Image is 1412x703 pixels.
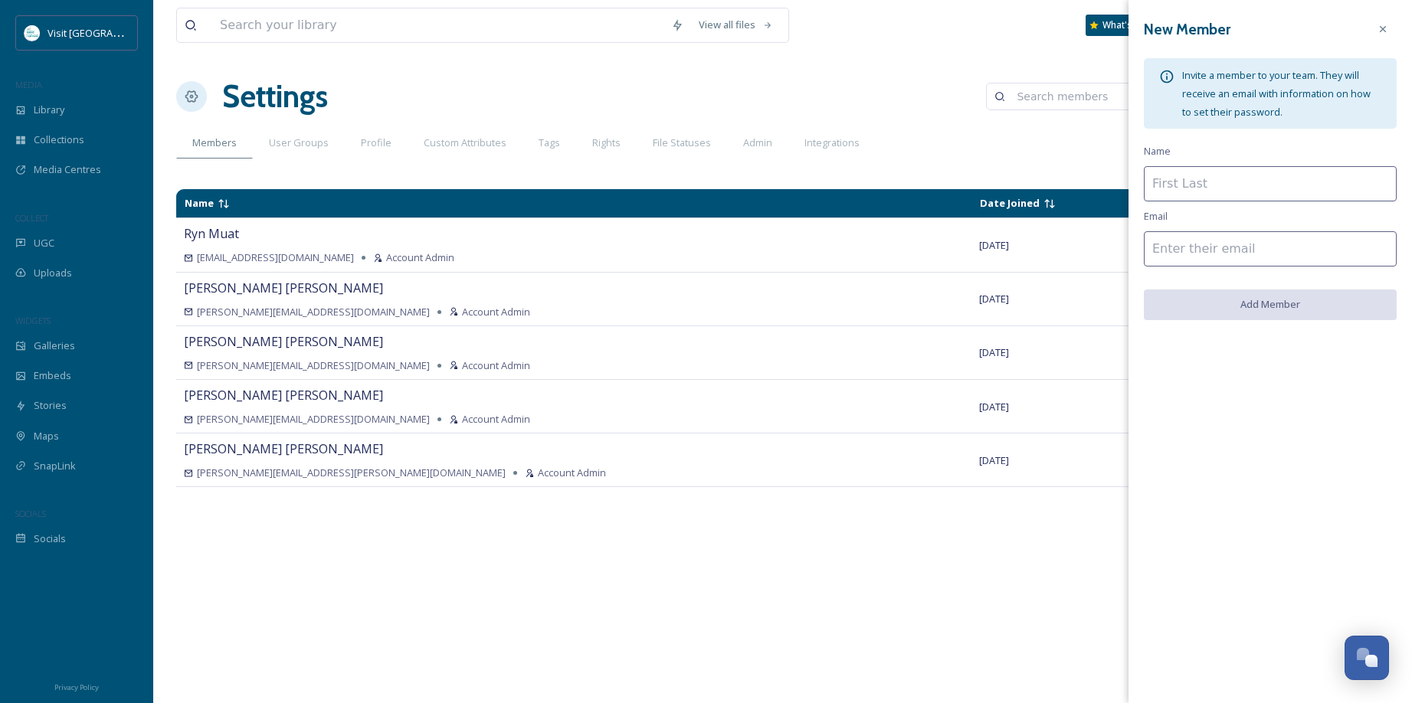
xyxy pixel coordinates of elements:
span: Media Centres [34,162,101,177]
span: [PERSON_NAME][EMAIL_ADDRESS][DOMAIN_NAME] [197,412,430,427]
span: SOCIALS [15,508,46,519]
a: Privacy Policy [54,677,99,695]
span: Privacy Policy [54,682,99,692]
span: UGC [34,236,54,250]
span: [DATE] [979,345,1009,359]
span: [DATE] [979,238,1009,252]
span: File Statuses [653,136,711,150]
button: Add Member [1144,289,1397,319]
span: Ryn Muat [184,225,239,242]
span: Library [34,103,64,117]
img: download.jpeg [25,25,40,41]
span: WIDGETS [15,315,51,326]
span: Uploads [34,266,72,280]
span: Maps [34,429,59,443]
span: Admin [743,136,772,150]
span: Email [1144,209,1168,224]
span: [DATE] [979,400,1009,414]
a: View all files [691,10,781,40]
span: Name [1144,144,1171,159]
span: [PERSON_NAME][EMAIL_ADDRESS][DOMAIN_NAME] [197,305,430,319]
span: COLLECT [15,212,48,224]
span: [PERSON_NAME] [PERSON_NAME] [184,387,383,404]
span: Tags [539,136,560,150]
span: Invite a member to your team. They will receive an email with information on how to set their pas... [1182,68,1371,119]
span: Name [185,196,214,210]
td: Sort ascending [972,190,1139,217]
span: [PERSON_NAME][EMAIL_ADDRESS][DOMAIN_NAME] [197,358,430,373]
span: [DATE] [979,453,1009,467]
span: [PERSON_NAME][EMAIL_ADDRESS][PERSON_NAME][DOMAIN_NAME] [197,466,506,480]
span: Members [192,136,237,150]
span: Rights [592,136,621,150]
span: [PERSON_NAME] [PERSON_NAME] [184,333,383,350]
h1: Settings [222,74,328,119]
input: Search members [1009,81,1158,112]
input: First Last [1144,166,1397,201]
span: Visit [GEOGRAPHIC_DATA] [48,25,166,40]
span: Embeds [34,368,71,383]
td: Sort descending [177,190,971,217]
span: [PERSON_NAME] [PERSON_NAME] [184,280,383,296]
h3: New Member [1144,18,1230,41]
input: Enter their email [1144,231,1397,266]
span: Stories [34,398,67,413]
span: Account Admin [538,466,606,480]
span: Socials [34,531,66,546]
span: Integrations [804,136,860,150]
span: SnapLink [34,459,76,473]
button: Open Chat [1345,636,1389,680]
span: Account Admin [462,358,530,373]
span: MEDIA [15,79,42,90]
span: User Groups [269,136,329,150]
span: Date Joined [980,196,1040,210]
span: [DATE] [979,292,1009,306]
span: Galleries [34,338,75,353]
span: Account Admin [462,412,530,427]
span: Custom Attributes [424,136,506,150]
span: Account Admin [386,250,454,265]
span: Profile [361,136,391,150]
span: Account Admin [462,305,530,319]
span: [EMAIL_ADDRESS][DOMAIN_NAME] [197,250,354,265]
a: What's New [1086,15,1162,36]
span: Collections [34,132,84,147]
span: [PERSON_NAME] [PERSON_NAME] [184,440,383,457]
input: Search your library [212,8,663,42]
